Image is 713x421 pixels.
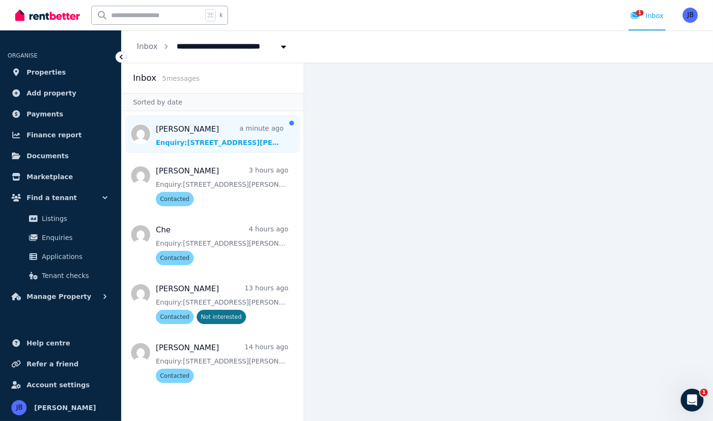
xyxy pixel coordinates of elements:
[8,375,114,394] a: Account settings
[636,10,644,16] span: 1
[11,266,110,285] a: Tenant checks
[42,213,106,224] span: Listings
[8,63,114,82] a: Properties
[27,337,70,349] span: Help centre
[122,111,304,421] nav: Message list
[15,8,80,22] img: RentBetter
[8,105,114,124] a: Payments
[42,251,106,262] span: Applications
[27,67,66,78] span: Properties
[11,209,110,228] a: Listings
[156,124,284,147] a: [PERSON_NAME]a minute agoEnquiry:[STREET_ADDRESS][PERSON_NAME] Scrub.
[8,84,114,103] a: Add property
[8,354,114,373] a: Refer a friend
[27,379,90,391] span: Account settings
[11,228,110,247] a: Enquiries
[42,232,106,243] span: Enquiries
[8,188,114,207] button: Find a tenant
[8,52,38,59] span: ORGANISE
[219,11,223,19] span: k
[27,291,91,302] span: Manage Property
[27,150,69,162] span: Documents
[156,342,288,383] a: [PERSON_NAME]14 hours agoEnquiry:[STREET_ADDRESS][PERSON_NAME] Scrub.Contacted
[162,75,200,82] span: 5 message s
[8,146,114,165] a: Documents
[27,129,82,141] span: Finance report
[8,334,114,353] a: Help centre
[42,270,106,281] span: Tenant checks
[8,287,114,306] button: Manage Property
[27,171,73,182] span: Marketplace
[156,224,288,265] a: Che4 hours agoEnquiry:[STREET_ADDRESS][PERSON_NAME] Scrub.Contacted
[122,93,304,111] div: Sorted by date
[11,247,110,266] a: Applications
[156,165,288,206] a: [PERSON_NAME]3 hours agoEnquiry:[STREET_ADDRESS][PERSON_NAME] Scrub.Contacted
[630,11,664,20] div: Inbox
[156,283,288,324] a: [PERSON_NAME]13 hours agoEnquiry:[STREET_ADDRESS][PERSON_NAME] Scrub.ContactedNot interested
[700,389,708,396] span: 1
[683,8,698,23] img: Jeremy Baker
[27,87,76,99] span: Add property
[8,125,114,144] a: Finance report
[27,192,77,203] span: Find a tenant
[11,400,27,415] img: Jeremy Baker
[34,402,96,413] span: [PERSON_NAME]
[8,167,114,186] a: Marketplace
[133,71,156,85] h2: Inbox
[27,358,78,370] span: Refer a friend
[122,30,304,63] nav: Breadcrumb
[681,389,703,411] iframe: Intercom live chat
[27,108,63,120] span: Payments
[137,42,158,51] a: Inbox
